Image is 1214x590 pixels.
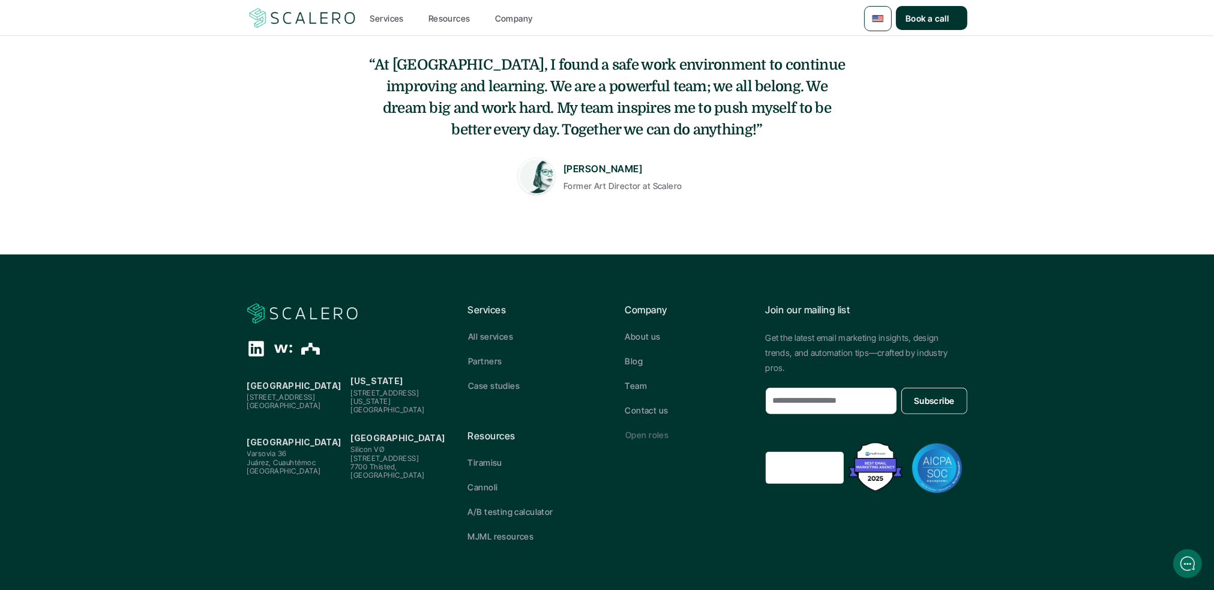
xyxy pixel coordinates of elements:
p: Partners [468,355,502,367]
a: Partners [468,355,589,367]
a: All services [468,330,589,343]
p: Subscribe [914,394,955,407]
p: Services [370,12,404,25]
a: Contact us [625,404,747,417]
span: 7700 Thisted, [GEOGRAPHIC_DATA] [351,462,425,480]
span: [STREET_ADDRESS] [351,454,419,463]
a: Cannoli [468,481,589,493]
img: Scalero company logotype [247,7,358,29]
h1: Hi! Welcome to [GEOGRAPHIC_DATA]. [18,58,222,77]
iframe: gist-messenger-bubble-iframe [1173,549,1202,578]
span: New conversation [77,166,144,176]
span: Silicon VØ [351,445,385,454]
a: Open roles [625,429,747,441]
span: Varsovia 36 [247,449,287,458]
p: Company [625,303,747,318]
img: Scalero company logotype [247,303,358,325]
img: Best Email Marketing Agency 2025 - Recognized by Mailmodo [846,439,906,494]
a: Book a call [896,6,967,30]
p: All services [468,330,513,343]
p: Team [625,379,648,392]
p: Services [468,303,589,318]
p: Tiramisu [468,456,502,469]
strong: [GEOGRAPHIC_DATA] [351,433,445,443]
a: Tiramisu [468,456,589,469]
p: Blog [625,355,643,367]
strong: [GEOGRAPHIC_DATA] [247,437,341,447]
p: Book a call [906,12,949,25]
span: [GEOGRAPHIC_DATA] [247,401,321,410]
p: Case studies [468,379,520,392]
p: MJML resources [468,530,534,543]
p: Get the latest email marketing insights, design trends, and automation tips—crafted by industry p... [766,330,967,376]
a: About us [625,330,747,343]
a: A/B testing calculator [468,505,589,518]
p: [PERSON_NAME] [563,161,642,177]
span: Juárez, Cuauhtémoc [247,458,316,467]
strong: [GEOGRAPHIC_DATA] [247,381,341,391]
span: [STREET_ADDRESS] [247,393,316,402]
h2: Let us know if we can help with lifecycle marketing. [18,80,222,137]
img: 🇺🇸 [872,13,884,25]
a: Case studies [468,379,589,392]
a: Blog [625,355,747,367]
p: Resources [428,12,470,25]
span: [STREET_ADDRESS] [351,388,419,397]
p: Company [495,12,533,25]
a: MJML resources [468,530,589,543]
button: Subscribe [901,388,967,414]
button: New conversation [19,159,221,183]
h5: “At [GEOGRAPHIC_DATA], I found a safe work environment to continue improving and learning. We are... [367,54,847,140]
p: Resources [468,429,589,444]
span: We run on Gist [100,420,152,427]
strong: [US_STATE] [351,376,403,386]
span: [US_STATE][GEOGRAPHIC_DATA] [351,397,425,414]
p: About us [625,330,661,343]
p: A/B testing calculator [468,505,553,518]
p: Former Art Director at Scalero [563,179,682,192]
p: Cannoli [468,481,498,493]
span: [GEOGRAPHIC_DATA] [247,466,321,475]
a: Scalero company logotype [247,303,358,324]
p: Join our mailing list [766,303,967,318]
p: Contact us [625,404,669,417]
p: Open roles [625,429,669,441]
a: Team [625,379,747,392]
